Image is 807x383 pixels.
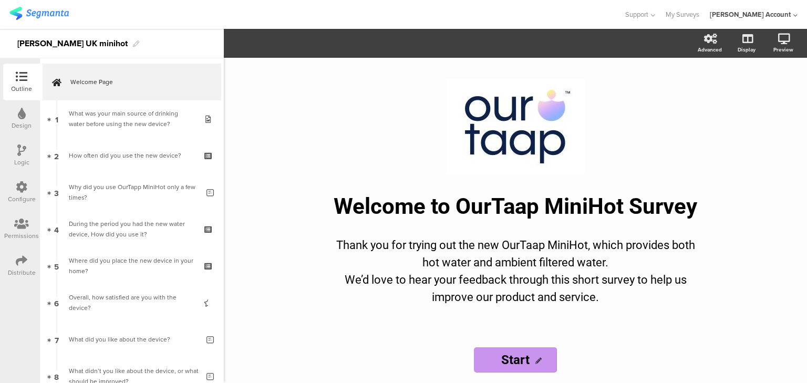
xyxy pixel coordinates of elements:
[14,158,29,167] div: Logic
[69,219,194,240] div: During the period you had the new water device, How did you use it?
[43,321,221,358] a: 7 What did you like about the device?
[43,174,221,211] a: 3 Why did you use OurTapp MiniHot only a few times?
[69,150,194,161] div: How often did you use the new device?
[54,223,59,235] span: 4
[698,46,722,54] div: Advanced
[8,194,36,204] div: Configure
[474,347,557,372] input: Start
[9,7,69,20] img: segmanta logo
[55,334,59,345] span: 7
[69,182,199,203] div: Why did you use OurTapp MiniHot only a few times?
[54,150,59,161] span: 2
[54,370,59,382] span: 8
[43,137,221,174] a: 2 How often did you use the new device?
[43,64,221,100] a: Welcome Page
[69,292,194,313] div: Overall, how satisfied are you with the device?
[12,121,32,130] div: Design
[43,100,221,137] a: 1 What was your main source of drinking water before using the new device?
[69,108,194,129] div: What was your main source of drinking water before using the new device?
[710,9,791,19] div: [PERSON_NAME] Account
[43,284,221,321] a: 6 Overall, how satisfied are you with the device?
[43,211,221,247] a: 4 During the period you had the new water device, How did you use it?
[738,46,756,54] div: Display
[11,84,32,94] div: Outline
[625,9,648,19] span: Support
[55,113,58,125] span: 1
[43,247,221,284] a: 5 Where did you place the new device in your home?
[4,231,39,241] div: Permissions
[332,236,699,271] p: Thank you for trying out the new OurTaap MiniHot, which provides both hot water and ambient filte...
[321,193,710,219] p: Welcome to OurTaap MiniHot Survey
[8,268,36,277] div: Distribute
[773,46,793,54] div: Preview
[54,260,59,272] span: 5
[54,297,59,308] span: 6
[332,271,699,306] p: We’d love to hear your feedback through this short survey to help us improve our product and serv...
[70,77,205,87] span: Welcome Page
[69,255,194,276] div: Where did you place the new device in your home?
[17,35,128,52] div: [PERSON_NAME] UK minihot
[54,187,59,198] span: 3
[69,334,199,345] div: What did you like about the device?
